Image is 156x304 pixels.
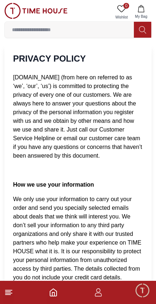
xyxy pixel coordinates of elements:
[112,3,131,21] a: 0Wishlist
[135,283,151,299] div: Chat Widget
[131,3,152,21] button: My Bag
[123,3,129,9] span: 0
[49,288,58,297] a: Home
[112,14,131,20] span: Wishlist
[13,182,94,188] strong: How we use your information
[13,74,142,159] span: [DOMAIN_NAME] (from here on referred to as ‘we’, ‘our’, ‘us’) is committed to protecting the priv...
[132,14,150,19] span: My Bag
[13,53,143,64] h1: PRIVACY POLICY
[13,196,141,280] span: We only use your information to carry out your order and send you specially selected emails about...
[4,3,67,19] img: ...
